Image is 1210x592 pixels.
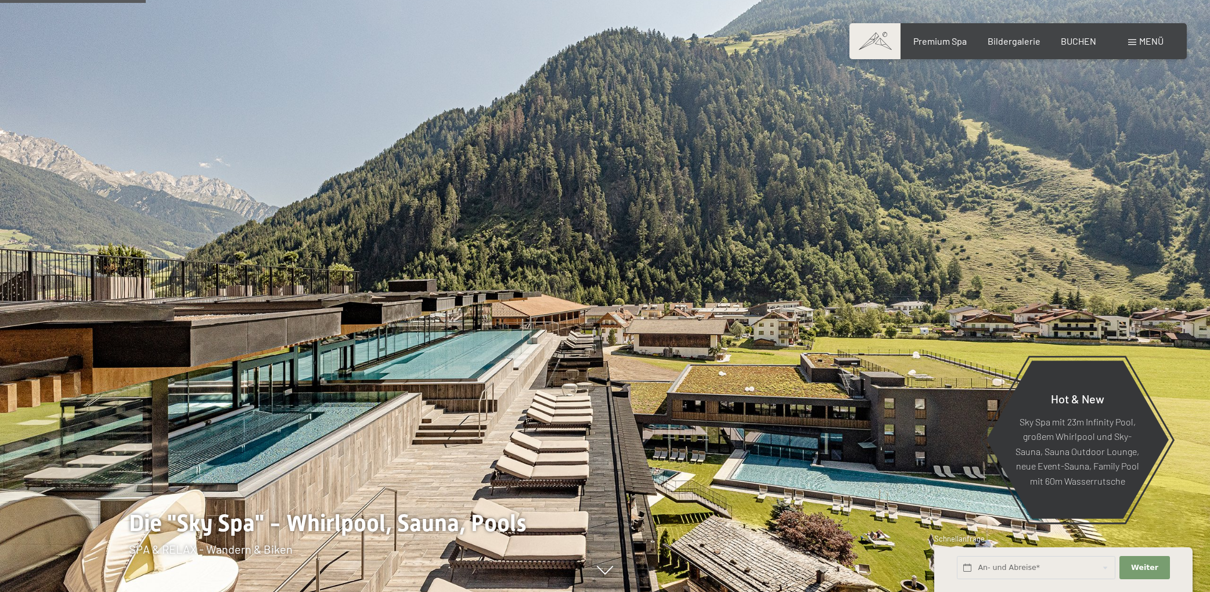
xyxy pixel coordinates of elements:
button: Weiter [1119,556,1169,580]
a: Bildergalerie [988,35,1040,46]
span: Menü [1139,35,1164,46]
a: Premium Spa [913,35,967,46]
span: Hot & New [1051,391,1104,405]
a: Hot & New Sky Spa mit 23m Infinity Pool, großem Whirlpool und Sky-Sauna, Sauna Outdoor Lounge, ne... [985,360,1169,519]
span: Schnellanfrage [934,534,985,543]
a: BUCHEN [1061,35,1096,46]
p: Sky Spa mit 23m Infinity Pool, großem Whirlpool und Sky-Sauna, Sauna Outdoor Lounge, neue Event-S... [1014,414,1140,488]
span: Weiter [1131,562,1158,573]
